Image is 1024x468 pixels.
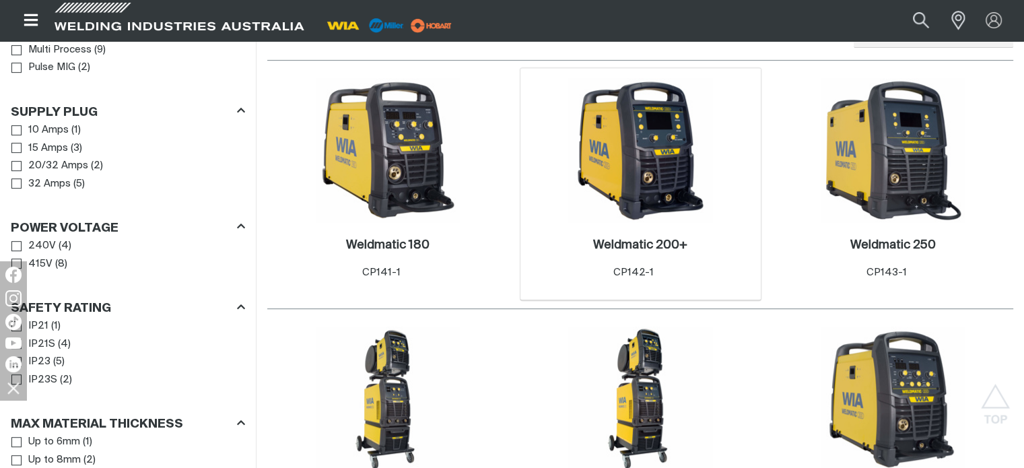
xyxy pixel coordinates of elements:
[11,157,88,175] a: 20/32 Amps
[91,158,103,174] span: ( 2 )
[28,257,53,272] span: 415V
[71,141,82,156] span: ( 3 )
[28,42,92,58] span: Multi Process
[28,319,48,334] span: IP21
[980,384,1011,414] button: Scroll to top
[11,237,56,255] a: 240V
[346,238,430,253] a: Weldmatic 180
[28,60,75,75] span: Pulse MIG
[881,5,944,36] input: Product name or item number...
[11,59,75,77] a: Pulse MIG
[11,317,48,335] a: IP21
[28,141,68,156] span: 15 Amps
[55,257,67,272] span: ( 8 )
[11,219,245,237] div: Power Voltage
[11,121,244,193] ul: Supply Plug
[28,372,57,388] span: IP23S
[28,158,88,174] span: 20/32 Amps
[850,238,936,253] a: Weldmatic 250
[59,238,71,254] span: ( 4 )
[11,139,68,158] a: 15 Amps
[11,301,111,316] h3: Safety Rating
[53,354,65,370] span: ( 5 )
[78,60,90,75] span: ( 2 )
[11,417,183,432] h3: Max Material Thickness
[28,176,71,192] span: 32 Amps
[346,239,430,251] h2: Weldmatic 180
[5,337,22,349] img: YouTube
[11,41,92,59] a: Multi Process
[593,239,687,251] h2: Weldmatic 200+
[28,453,81,468] span: Up to 8mm
[5,267,22,283] img: Facebook
[11,121,69,139] a: 10 Amps
[407,15,456,36] img: miller
[11,105,98,121] h3: Supply Plug
[94,42,106,58] span: ( 9 )
[568,78,712,222] img: Weldmatic 200+
[83,434,92,450] span: ( 1 )
[362,267,401,277] span: CP141-1
[28,434,80,450] span: Up to 6mm
[11,353,50,371] a: IP23
[316,78,460,222] img: Weldmatic 180
[407,20,456,30] a: miller
[821,78,965,222] img: Weldmatic 250
[11,299,245,317] div: Safety Rating
[51,319,61,334] span: ( 1 )
[11,175,71,193] a: 32 Amps
[28,354,50,370] span: IP23
[28,337,55,352] span: IP21S
[898,5,944,36] button: Search products
[11,317,244,389] ul: Safety Rating
[11,255,53,273] a: 415V
[83,453,96,468] span: ( 2 )
[58,337,71,352] span: ( 4 )
[11,41,244,77] ul: Process
[5,314,22,330] img: TikTok
[11,102,245,121] div: Supply Plug
[850,239,936,251] h2: Weldmatic 250
[5,290,22,306] img: Instagram
[866,267,907,277] span: CP143-1
[28,123,69,138] span: 10 Amps
[11,221,118,236] h3: Power Voltage
[11,433,80,451] a: Up to 6mm
[71,123,81,138] span: ( 1 )
[5,356,22,372] img: LinkedIn
[2,376,25,399] img: hide socials
[11,237,244,273] ul: Power Voltage
[11,335,55,354] a: IP21S
[60,372,72,388] span: ( 2 )
[11,415,245,433] div: Max Material Thickness
[613,267,654,277] span: CP142-1
[28,238,56,254] span: 240V
[593,238,687,253] a: Weldmatic 200+
[73,176,85,192] span: ( 5 )
[11,371,57,389] a: IP23S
